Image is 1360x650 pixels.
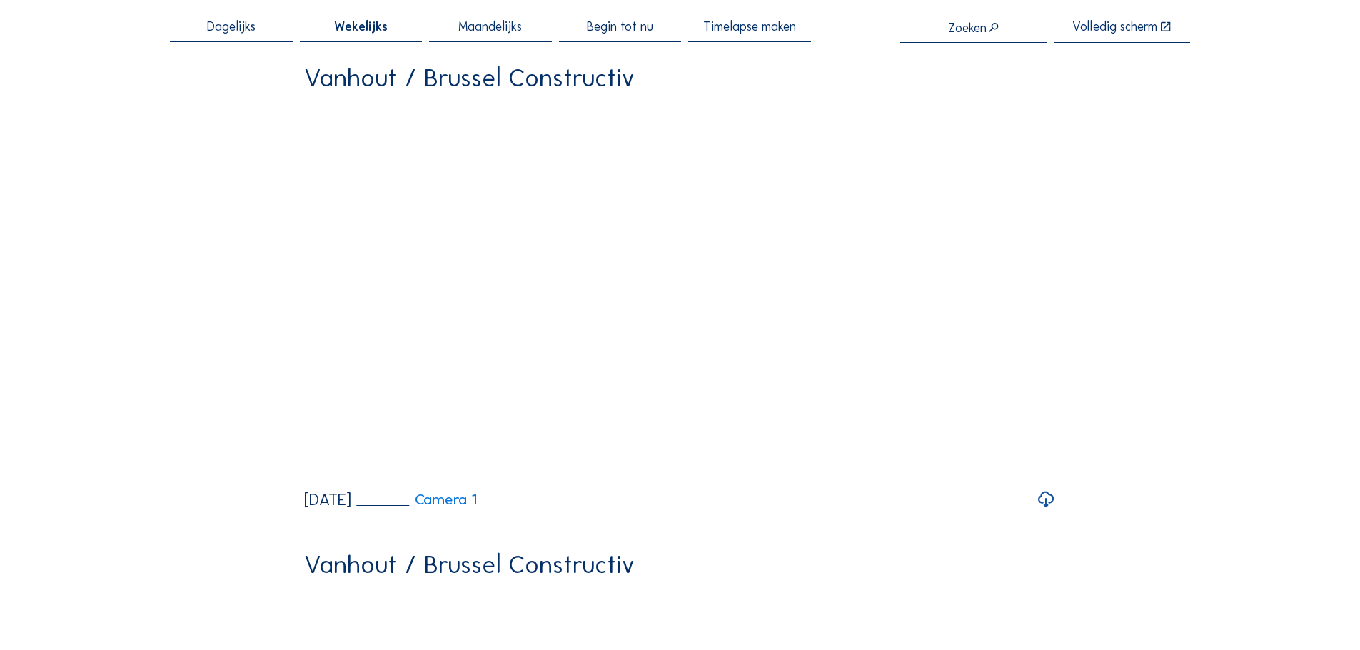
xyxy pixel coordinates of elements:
span: Wekelijks [334,21,388,34]
div: Vanhout / Brussel Constructiv [304,552,635,577]
a: Camera 1 [356,492,477,507]
span: Dagelijks [207,21,256,34]
span: Maandelijks [458,21,522,34]
div: [DATE] [304,492,351,508]
video: Your browser does not support the video tag. [304,102,1056,478]
span: Timelapse maken [703,21,796,34]
span: Begin tot nu [587,21,653,34]
div: Vanhout / Brussel Constructiv [304,65,635,91]
div: Volledig scherm [1072,21,1157,34]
